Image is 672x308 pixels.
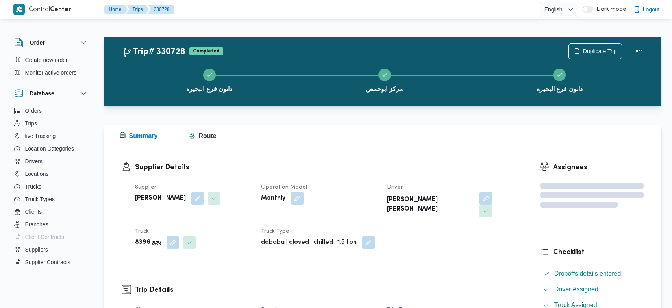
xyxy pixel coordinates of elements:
button: Database [14,89,88,98]
span: Client Contracts [25,232,65,242]
span: Dropoffs details entered [554,270,621,277]
span: دانون فرع البحيره [186,84,232,94]
span: Clients [25,207,42,217]
span: Supplier [135,185,156,190]
h3: Order [30,38,45,47]
button: Orders [11,105,91,117]
button: Devices [11,269,91,281]
span: Supplier Contracts [25,258,70,267]
span: Trips [25,119,37,128]
h3: Trip Details [135,285,504,295]
span: Truck Type [261,229,289,234]
span: Create new order [25,55,68,65]
button: Actions [631,43,647,59]
span: Driver Assigned [554,286,598,293]
button: Logout [630,2,663,17]
button: Trips [11,117,91,130]
button: Dropoffs details entered [540,267,644,280]
span: Trucks [25,182,41,191]
button: مركز ابوحمص [297,59,472,100]
button: Order [14,38,88,47]
button: Trucks [11,180,91,193]
button: Drivers [11,155,91,168]
button: Trips [126,5,149,14]
b: بجع 8396 [135,238,161,247]
span: Dark mode [593,6,626,13]
img: X8yXhbKr1z7QwAAAABJRU5ErkJggg== [13,4,25,15]
button: Supplier Contracts [11,256,91,269]
button: Driver Assigned [540,283,644,296]
button: Monitor active orders [11,66,91,79]
span: Orders [25,106,42,116]
button: Location Categories [11,142,91,155]
span: live Tracking [25,131,56,141]
span: مركز ابوحمص [366,84,403,94]
span: Summary [120,133,158,139]
span: Location Categories [25,144,74,153]
button: Locations [11,168,91,180]
h3: Assignees [553,162,644,173]
span: Truck [135,229,149,234]
span: Dropoffs details entered [554,269,621,278]
span: Branches [25,220,48,229]
span: Operation Model [261,185,307,190]
button: live Tracking [11,130,91,142]
button: Suppliers [11,243,91,256]
button: Branches [11,218,91,231]
b: [PERSON_NAME] [135,194,186,203]
div: Order [8,54,94,82]
button: Create new order [11,54,91,66]
span: Driver Assigned [554,285,598,294]
svg: Step 1 is complete [206,72,213,78]
b: [PERSON_NAME] [PERSON_NAME] [387,195,474,214]
span: Monitor active orders [25,68,77,77]
span: دانون فرع البحيره [537,84,583,94]
button: دانون فرع البحيره [122,59,297,100]
button: Home [104,5,128,14]
span: Truck Types [25,194,55,204]
button: 330728 [148,5,174,14]
span: Duplicate Trip [583,47,617,56]
span: Driver [387,185,403,190]
h3: Database [30,89,54,98]
span: Logout [643,5,660,14]
span: Devices [25,270,45,280]
button: Duplicate Trip [568,43,622,59]
b: dababa | closed | chilled | 1.5 ton [261,238,357,247]
button: Client Contracts [11,231,91,243]
button: Clients [11,205,91,218]
h3: Supplier Details [135,162,504,173]
span: Completed [189,47,223,55]
button: Truck Types [11,193,91,205]
b: Monthly [261,194,285,203]
svg: Step 2 is complete [381,72,388,78]
h2: Trip# 330728 [122,47,185,57]
span: Drivers [25,157,43,166]
h3: Checklist [553,247,644,258]
button: دانون فرع البحيره [472,59,647,100]
b: Center [50,7,71,13]
div: Database [8,105,94,275]
b: Completed [193,49,220,54]
svg: Step 3 is complete [556,72,563,78]
span: Locations [25,169,49,179]
span: Route [189,133,216,139]
span: Suppliers [25,245,48,254]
